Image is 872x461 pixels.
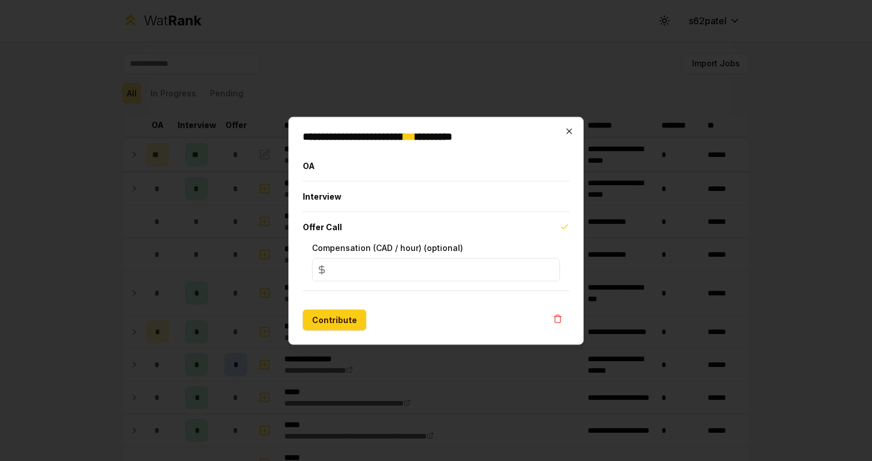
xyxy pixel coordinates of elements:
[303,151,569,181] button: OA
[303,309,366,330] button: Contribute
[303,181,569,211] button: Interview
[303,212,569,242] button: Offer Call
[303,242,569,290] div: Offer Call
[312,242,463,252] label: Compensation (CAD / hour) (optional)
